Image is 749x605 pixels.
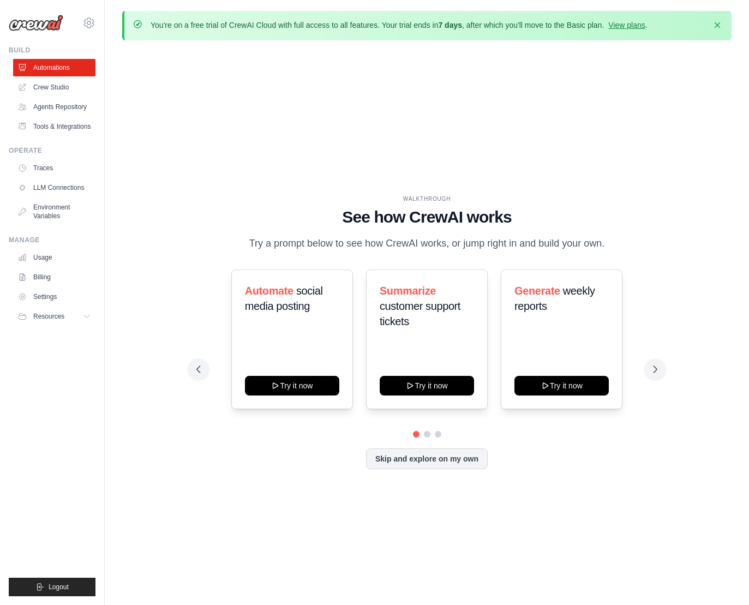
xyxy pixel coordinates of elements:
[13,308,95,325] button: Resources
[13,288,95,306] a: Settings
[245,376,339,396] button: Try it now
[608,21,645,29] a: View plans
[380,376,474,396] button: Try it now
[13,199,95,225] a: Environment Variables
[13,79,95,96] a: Crew Studio
[13,268,95,286] a: Billing
[380,300,460,327] span: customer support tickets
[13,159,95,177] a: Traces
[380,285,436,297] span: Summarize
[9,146,95,155] div: Operate
[245,285,293,297] span: Automate
[9,15,63,31] img: Logo
[33,312,64,321] span: Resources
[49,583,69,591] span: Logout
[9,46,95,55] div: Build
[196,207,658,227] h1: See how CrewAI works
[438,21,462,29] strong: 7 days
[245,285,323,312] span: social media posting
[13,98,95,116] a: Agents Repository
[366,448,488,469] button: Skip and explore on my own
[244,236,610,251] p: Try a prompt below to see how CrewAI works, or jump right in and build your own.
[514,285,595,312] span: weekly reports
[13,59,95,76] a: Automations
[151,20,648,31] p: You're on a free trial of CrewAI Cloud with full access to all features. Your trial ends in , aft...
[196,195,658,203] div: WALKTHROUGH
[9,236,95,244] div: Manage
[514,376,609,396] button: Try it now
[9,578,95,596] button: Logout
[514,285,560,297] span: Generate
[13,249,95,266] a: Usage
[13,179,95,196] a: LLM Connections
[13,118,95,135] a: Tools & Integrations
